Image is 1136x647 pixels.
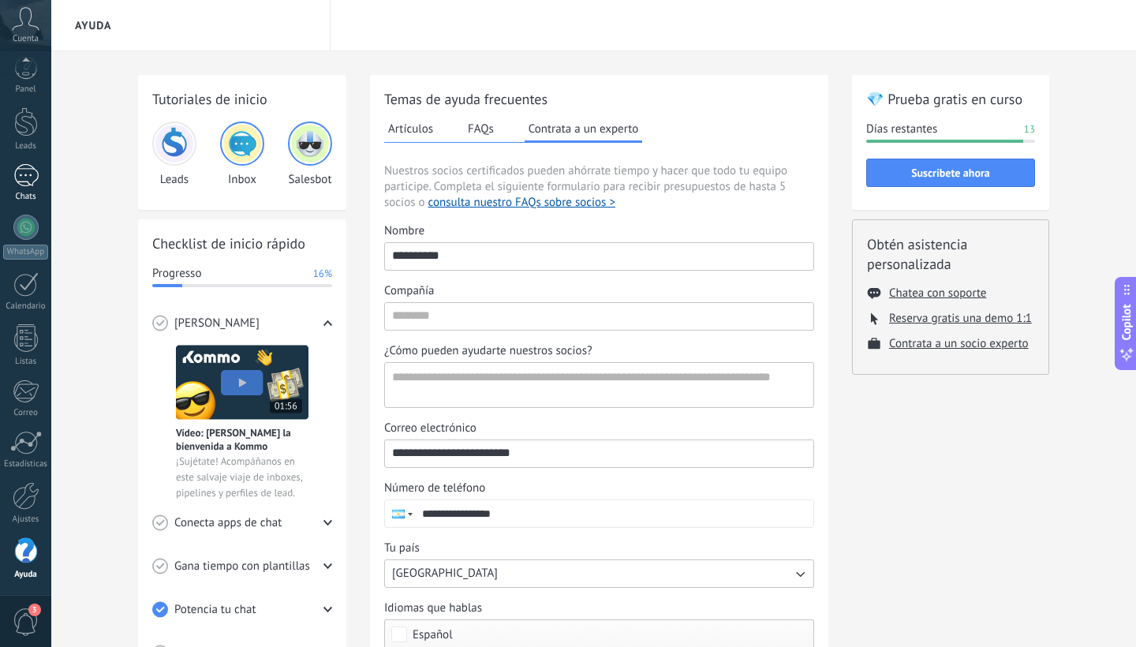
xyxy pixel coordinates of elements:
[385,303,813,328] input: Compañía
[384,540,420,556] span: Tu país
[867,234,1034,274] h2: Obtén asistencia personalizada
[384,343,592,359] span: ¿Cómo pueden ayudarte nuestros socios?
[1119,305,1134,341] span: Copilot
[385,440,813,466] input: Correo electrónico
[174,602,256,618] span: Potencia tu chat
[525,117,642,143] button: Contrata a un experto
[3,141,49,151] div: Leads
[384,481,485,496] span: Número de teléfono
[3,357,49,367] div: Listas
[392,566,498,582] span: [GEOGRAPHIC_DATA]
[384,421,476,436] span: Correo electrónico
[220,122,264,187] div: Inbox
[3,192,49,202] div: Chats
[1024,122,1035,137] span: 13
[152,122,196,187] div: Leads
[176,426,308,453] span: Vídeo: [PERSON_NAME] la bienvenida a Kommo
[384,559,814,588] button: Tu país
[288,122,332,187] div: Salesbot
[384,163,814,211] span: Nuestros socios certificados pueden ahórrate tiempo y hacer que todo tu equipo participe. Complet...
[174,515,282,531] span: Conecta apps de chat
[384,89,814,109] h2: Temas de ayuda frecuentes
[384,283,434,299] span: Compañía
[152,266,201,282] span: Progresso
[866,89,1035,109] h2: 💎 Prueba gratis en curso
[3,514,49,525] div: Ajustes
[413,629,453,641] span: Español
[13,34,39,44] span: Cuenta
[174,316,260,331] span: [PERSON_NAME]
[889,336,1029,351] button: Contrata a un socio experto
[313,266,332,282] span: 16%
[384,117,437,140] button: Artículos
[889,311,1032,326] button: Reserva gratis una demo 1:1
[866,159,1035,187] button: Suscríbete ahora
[911,167,990,178] span: Suscríbete ahora
[176,454,308,501] span: ¡Sujétate! Acompáñanos en este salvaje viaje de inboxes, pipelines y perfiles de lead.
[384,600,482,616] span: Idiomas que hablas
[415,500,813,527] input: Número de teléfono
[28,604,41,616] span: 3
[384,223,424,239] span: Nombre
[428,195,615,211] button: consulta nuestro FAQs sobre socios >
[3,408,49,418] div: Correo
[3,459,49,469] div: Estadísticas
[152,234,332,253] h2: Checklist de inicio rápido
[3,570,49,580] div: Ayuda
[176,345,308,420] img: Meet video
[464,117,498,140] button: FAQs
[152,89,332,109] h2: Tutoriales de inicio
[866,122,937,137] span: Días restantes
[889,286,986,301] button: Chatea con soporte
[3,245,48,260] div: WhatsApp
[3,301,49,312] div: Calendario
[385,243,813,268] input: Nombre
[385,363,810,407] textarea: ¿Cómo pueden ayudarte nuestros socios?
[174,559,310,574] span: Gana tiempo con plantillas
[385,500,415,527] div: Argentina: + 54
[3,84,49,95] div: Panel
